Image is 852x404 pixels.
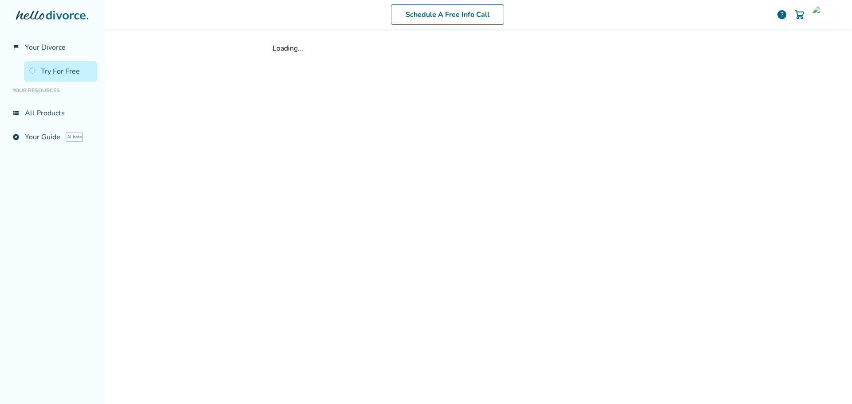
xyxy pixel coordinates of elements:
a: help [777,9,787,20]
a: Schedule A Free Info Call [391,4,504,25]
span: view_list [12,110,20,117]
a: exploreYour GuideAI beta [7,127,97,147]
img: jessica.ngo0406@gmail.com [813,6,830,24]
li: Your Resources [7,82,97,99]
div: Loading... [272,43,684,53]
a: flag_2Your Divorce [7,37,97,58]
span: explore [12,133,20,141]
span: Your Divorce [25,43,66,52]
span: flag_2 [12,44,20,51]
span: AI beta [66,133,83,141]
a: Try For Free [24,61,97,82]
a: view_listAll Products [7,103,97,123]
img: Cart [794,9,805,20]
